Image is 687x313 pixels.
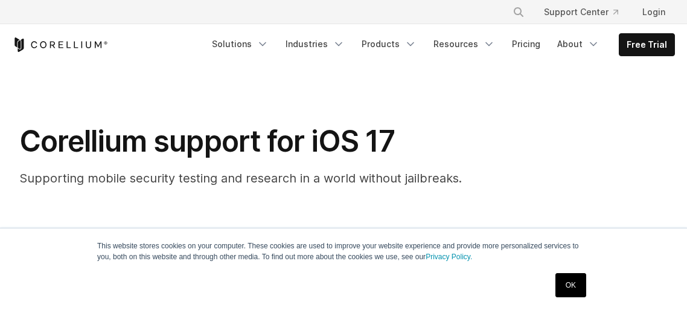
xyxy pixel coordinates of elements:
[354,33,424,55] a: Products
[97,240,590,262] p: This website stores cookies on your computer. These cookies are used to improve your website expe...
[205,33,276,55] a: Solutions
[278,33,352,55] a: Industries
[633,1,675,23] a: Login
[426,33,502,55] a: Resources
[508,1,529,23] button: Search
[19,123,395,159] span: Corellium support for iOS 17
[550,33,607,55] a: About
[205,33,675,56] div: Navigation Menu
[619,34,674,56] a: Free Trial
[19,171,462,186] span: Supporting mobile security testing and research in a world without jailbreaks.
[12,37,108,52] a: Corellium Home
[534,1,628,23] a: Support Center
[426,253,472,261] a: Privacy Policy.
[505,33,548,55] a: Pricing
[555,273,586,297] a: OK
[498,1,675,23] div: Navigation Menu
